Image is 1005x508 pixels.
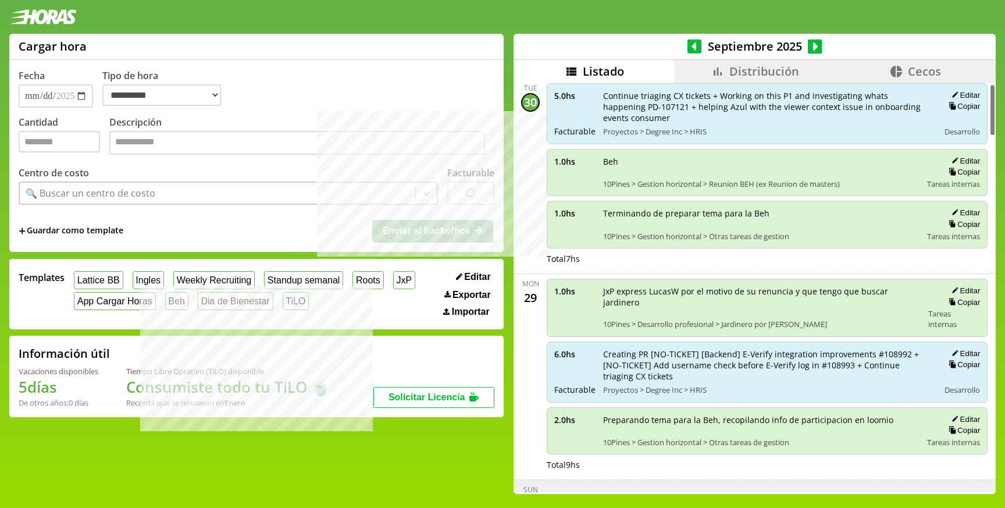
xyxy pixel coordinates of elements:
[102,84,221,106] select: Tipo de hora
[945,385,980,395] span: Desarrollo
[945,360,980,370] button: Copiar
[603,437,919,447] span: 10Pines > Gestion horizontal > Otras tareas de gestion
[603,126,931,137] span: Proyectos > Degree Inc > HRIS
[948,156,980,166] button: Editar
[19,116,109,158] label: Cantidad
[133,271,164,289] button: Ingles
[165,292,188,310] button: Beh
[948,90,980,100] button: Editar
[19,38,87,54] h1: Cargar hora
[264,271,343,289] button: Standup semanal
[109,116,494,158] label: Descripción
[948,414,980,424] button: Editar
[945,101,980,111] button: Copiar
[554,126,595,137] span: Facturable
[524,83,537,93] div: Tue
[19,346,110,361] h2: Información útil
[198,292,273,310] button: Dia de Bienestar
[522,279,539,289] div: Mon
[19,166,89,179] label: Centro de costo
[554,286,595,297] span: 1.0 hs
[521,93,540,112] div: 30
[948,208,980,218] button: Editar
[74,292,156,310] button: App Cargar Horas
[19,225,123,237] span: +Guardar como template
[927,437,980,447] span: Tareas internas
[729,63,799,79] span: Distribución
[441,289,494,301] button: Exportar
[19,225,26,237] span: +
[464,272,490,282] span: Editar
[102,69,230,108] label: Tipo de hora
[373,387,494,408] button: Solicitar Licencia
[603,385,931,395] span: Proyectos > Degree Inc > HRIS
[948,349,980,358] button: Editar
[447,166,494,179] label: Facturable
[603,179,919,189] span: 10Pines > Gestion horizontal > Reunion BEH (ex Reunion de masters)
[554,414,595,425] span: 2.0 hs
[603,208,919,219] span: Terminando de preparar tema para la Beh
[603,414,919,425] span: Preparando tema para la Beh, recopilando info de participacion en loomio
[554,208,595,219] span: 1.0 hs
[74,271,123,289] button: Lattice BB
[554,156,595,167] span: 1.0 hs
[389,392,465,402] span: Solicitar Licencia
[109,131,485,155] textarea: Descripción
[583,63,624,79] span: Listado
[554,384,595,395] span: Facturable
[945,297,980,307] button: Copiar
[948,286,980,296] button: Editar
[452,271,494,283] button: Editar
[352,271,383,289] button: Roots
[945,126,980,137] span: Desarrollo
[603,90,931,123] span: Continue triaging CX tickets + Working on this P1 and investigating whats happening PD-107121 + h...
[928,308,980,329] span: Tareas internas
[603,156,919,167] span: Beh
[547,459,988,470] div: Total 9 hs
[126,397,330,408] div: Recordá que se renuevan en
[224,397,245,408] b: Enero
[603,349,931,382] span: Creating PR [NO-TICKET] [Backend] E-Verify integration improvements #108992 + [NO-TICKET] Add use...
[26,187,155,200] div: 🔍 Buscar un centro de costo
[945,167,980,177] button: Copiar
[945,425,980,435] button: Copiar
[173,271,255,289] button: Weekly Recruiting
[126,366,330,376] div: Tiempo Libre Optativo (TiLO) disponible
[603,286,920,308] span: JxP express LucasW por el motivo de su renuncia y que tengo que buscar jardinero
[9,9,77,24] img: logotipo
[603,231,919,241] span: 10Pines > Gestion horizontal > Otras tareas de gestion
[19,131,100,152] input: Cantidad
[927,231,980,241] span: Tareas internas
[19,397,98,408] div: De otros años: 0 días
[701,38,808,54] span: Septiembre 2025
[554,349,595,360] span: 6.0 hs
[908,63,941,79] span: Cecos
[452,307,490,317] span: Importar
[393,271,415,289] button: JxP
[603,319,920,329] span: 10Pines > Desarrollo profesional > Jardinero por [PERSON_NAME]
[126,376,330,397] h1: Consumiste todo tu TiLO 🍵
[19,376,98,397] h1: 5 días
[554,90,595,101] span: 5.0 hs
[19,366,98,376] div: Vacaciones disponibles
[523,485,538,495] div: Sun
[521,289,540,307] div: 29
[514,83,996,492] div: scrollable content
[19,271,65,284] span: Templates
[19,69,45,82] label: Fecha
[283,292,309,310] button: TiLO
[452,290,491,300] span: Exportar
[547,253,988,264] div: Total 7 hs
[945,219,980,229] button: Copiar
[927,179,980,189] span: Tareas internas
